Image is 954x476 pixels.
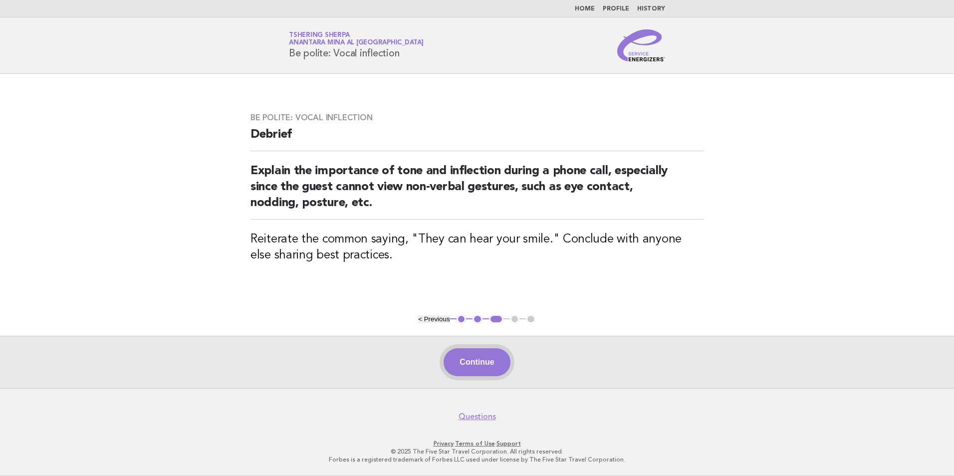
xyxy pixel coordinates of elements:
[172,456,782,464] p: Forbes is a registered trademark of Forbes LLC used under license by The Five Star Travel Corpora...
[250,163,704,220] h2: Explain the importance of tone and inflection during a phone call, especially since the guest can...
[457,314,467,324] button: 1
[289,40,424,46] span: Anantara Mina al [GEOGRAPHIC_DATA]
[444,348,510,376] button: Continue
[603,6,629,12] a: Profile
[172,440,782,448] p: · ·
[473,314,482,324] button: 2
[496,440,521,447] a: Support
[289,32,424,58] h1: Be polite: Vocal inflection
[459,412,496,422] a: Questions
[172,448,782,456] p: © 2025 The Five Star Travel Corporation. All rights reserved.
[489,314,503,324] button: 3
[250,113,704,123] h3: Be polite: Vocal inflection
[250,127,704,151] h2: Debrief
[434,440,454,447] a: Privacy
[455,440,495,447] a: Terms of Use
[418,315,450,323] button: < Previous
[575,6,595,12] a: Home
[289,32,424,46] a: Tshering sherpaAnantara Mina al [GEOGRAPHIC_DATA]
[250,232,704,263] h3: Reiterate the common saying, "They can hear your smile." Conclude with anyone else sharing best p...
[617,29,665,61] img: Service Energizers
[637,6,665,12] a: History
